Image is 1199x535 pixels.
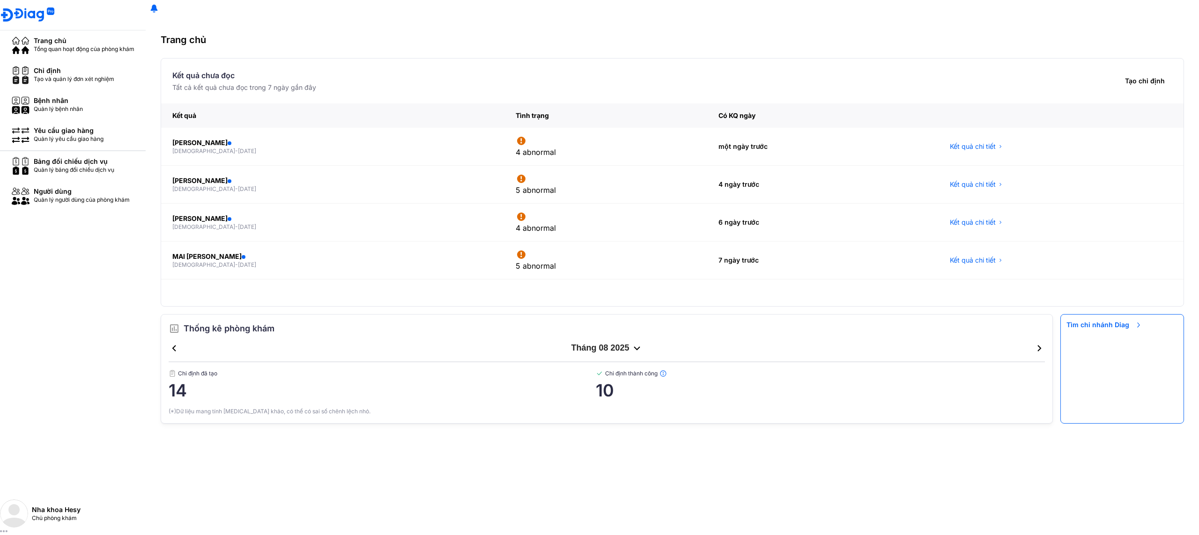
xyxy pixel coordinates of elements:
[707,204,939,242] div: 6 ngày trước
[172,261,235,268] span: [DEMOGRAPHIC_DATA]
[1061,315,1148,335] span: Tìm chi nhánh Diag
[172,176,493,185] div: [PERSON_NAME]
[32,514,146,522] div: Chủ phòng khám
[516,173,696,196] div: 5 abnormal
[1125,76,1165,86] span: Tạo chỉ định
[34,105,83,113] div: Quản lý bệnh nhân
[172,185,235,192] span: [DEMOGRAPHIC_DATA]
[707,166,939,204] div: 4 ngày trước
[14,7,54,22] img: logo
[161,33,1184,47] div: Trang chủ
[169,323,180,334] img: order.5a6da16c.svg
[34,75,114,83] div: Tạo và quản lý đơn xét nghiệm
[34,187,130,196] div: Người dùng
[34,135,104,143] div: Quản lý yêu cầu giao hàng
[172,223,235,230] span: [DEMOGRAPHIC_DATA]
[516,211,696,234] div: 4 abnormal
[34,45,134,53] div: Tổng quan hoạt động của phòng khám
[161,103,504,128] div: Kết quả
[707,242,939,279] div: 7 ngày trước
[707,103,939,128] div: Có KQ ngày
[238,223,256,230] span: [DATE]
[238,261,256,268] span: [DATE]
[707,128,939,166] div: một ngày trước
[169,370,596,377] span: Chỉ định đã tạo
[235,147,238,154] span: -
[659,370,667,377] img: info.7e716105.svg
[34,157,114,166] div: Bảng đối chiếu dịch vụ
[172,138,493,147] div: [PERSON_NAME]
[180,343,1034,354] div: tháng 08 2025
[172,214,493,223] div: [PERSON_NAME]
[238,147,256,154] span: [DATE]
[235,261,238,268] span: -
[1106,72,1172,90] button: Tạo chỉ định
[950,218,996,227] span: Kết quả chi tiết
[34,126,104,135] div: Yêu cầu giao hàng
[34,66,114,75] div: Chỉ định
[235,223,238,230] span: -
[34,96,83,105] div: Bệnh nhân
[504,103,707,128] div: Tình trạng
[950,142,996,151] span: Kết quả chi tiết
[172,147,235,154] span: [DEMOGRAPHIC_DATA]
[235,185,238,192] span: -
[516,249,696,271] div: 5 abnormal
[172,252,493,261] div: MAI [PERSON_NAME]
[34,36,134,45] div: Trang chủ
[172,83,316,92] div: Tất cả kết quả chưa đọc trong 7 ngày gần đây
[32,505,146,514] div: Nha khoa Hesy
[169,370,176,377] img: document.50c4cfd0.svg
[172,70,316,81] div: Kết quả chưa đọc
[169,381,596,400] span: 14
[169,407,1045,416] div: (*)Dữ liệu mang tính [MEDICAL_DATA] khảo, có thể có sai số chênh lệch nhỏ.
[950,180,996,189] span: Kết quả chi tiết
[950,256,996,265] span: Kết quả chi tiết
[596,381,1045,400] span: 10
[516,135,696,158] div: 4 abnormal
[184,322,274,335] span: Thống kê phòng khám
[707,279,939,317] div: 7 ngày trước
[596,370,1045,377] span: Chỉ định thành công
[34,166,114,174] div: Quản lý bảng đối chiếu dịch vụ
[34,196,130,204] div: Quản lý người dùng của phòng khám
[238,185,256,192] span: [DATE]
[596,370,603,377] img: checked-green.01cc79e0.svg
